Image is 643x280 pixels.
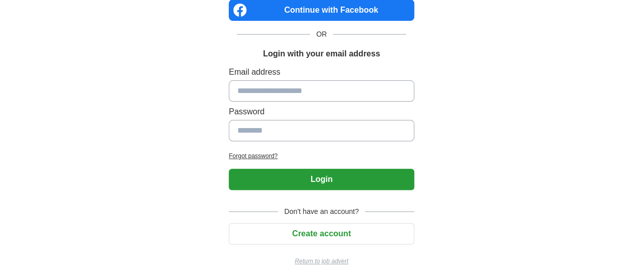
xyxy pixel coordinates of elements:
[229,223,414,244] button: Create account
[229,169,414,190] button: Login
[229,257,414,266] a: Return to job advert
[229,151,414,161] a: Forgot password?
[229,66,414,78] label: Email address
[229,229,414,238] a: Create account
[310,29,333,40] span: OR
[229,106,414,118] label: Password
[278,206,365,217] span: Don't have an account?
[263,48,380,60] h1: Login with your email address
